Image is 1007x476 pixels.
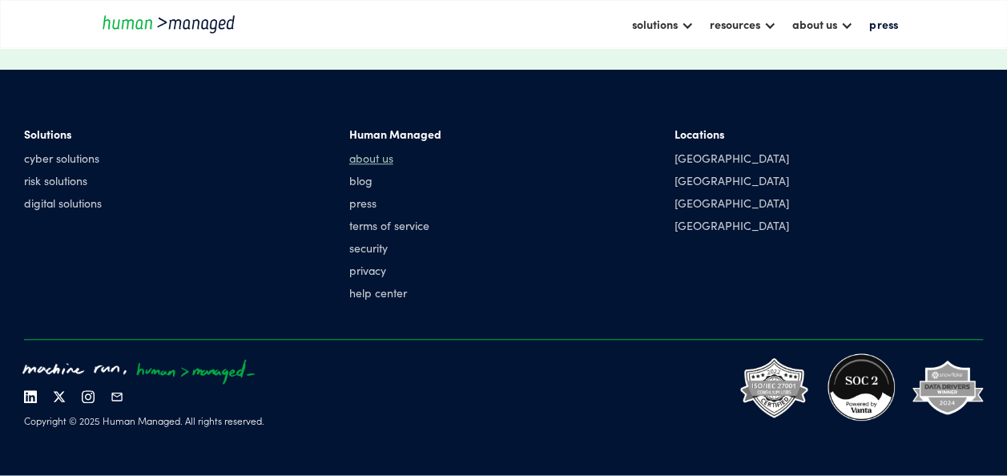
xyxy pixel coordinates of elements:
a: digital solutions [24,195,102,211]
div: Locations [674,126,788,142]
a: blog [349,172,441,188]
a: cyber solutions [24,150,102,166]
a: press [349,195,441,211]
a: press [861,10,906,38]
a: about us [349,150,441,166]
a: risk solutions [24,172,102,188]
div: resources [702,10,784,38]
div: solutions [624,10,702,38]
a: help center [349,284,441,301]
div: resources [710,14,760,34]
div: [GEOGRAPHIC_DATA] [674,172,788,188]
div: Human Managed [349,126,441,142]
a: terms of service [349,217,441,233]
div: solutions [632,14,678,34]
a: privacy [349,262,441,278]
a: security [349,240,441,256]
div: Copyright © 2025 Human Managed. All rights reserved. [24,414,266,427]
div: [GEOGRAPHIC_DATA] [674,150,788,166]
div: about us [792,14,837,34]
a: home [101,13,245,34]
div: [GEOGRAPHIC_DATA] [674,217,788,233]
div: [GEOGRAPHIC_DATA] [674,195,788,211]
div: about us [784,10,861,38]
div: Solutions [24,126,102,142]
img: machine run, human managed [14,352,266,390]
